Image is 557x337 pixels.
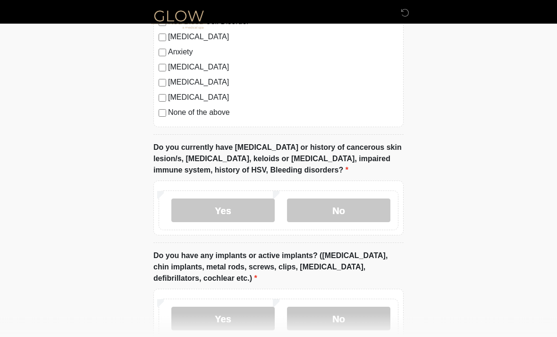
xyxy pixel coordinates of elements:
[168,62,398,73] label: [MEDICAL_DATA]
[171,199,275,223] label: Yes
[144,7,214,31] img: Glow Medical Spa Logo
[153,142,404,176] label: Do you currently have [MEDICAL_DATA] or history of cancerous skin lesion/s, [MEDICAL_DATA], keloi...
[168,107,398,119] label: None of the above
[159,79,166,87] input: [MEDICAL_DATA]
[168,77,398,88] label: [MEDICAL_DATA]
[159,95,166,102] input: [MEDICAL_DATA]
[171,307,275,331] label: Yes
[287,307,390,331] label: No
[159,64,166,72] input: [MEDICAL_DATA]
[153,251,404,285] label: Do you have any implants or active implants? ([MEDICAL_DATA], chin implants, metal rods, screws, ...
[168,92,398,104] label: [MEDICAL_DATA]
[159,110,166,117] input: None of the above
[168,47,398,58] label: Anxiety
[287,199,390,223] label: No
[159,49,166,57] input: Anxiety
